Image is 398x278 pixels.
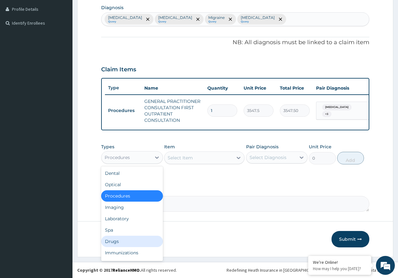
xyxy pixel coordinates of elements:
[101,224,163,236] div: Spa
[208,15,225,20] p: Migraine
[241,20,275,23] small: Query
[309,144,332,150] label: Unit Price
[332,231,369,247] button: Submit
[158,20,192,23] small: Query
[277,82,313,94] th: Total Price
[101,236,163,247] div: Drugs
[37,80,87,143] span: We're online!
[313,82,382,94] th: Pair Diagnosis
[33,35,106,44] div: Chat with us now
[337,152,364,164] button: Add
[105,82,141,94] th: Type
[278,16,283,22] span: remove selection option
[228,16,233,22] span: remove selection option
[101,190,163,202] div: Procedures
[322,104,352,110] span: [MEDICAL_DATA]
[101,144,114,150] label: Types
[227,267,393,273] div: Redefining Heath Insurance in [GEOGRAPHIC_DATA] using Telemedicine and Data Science!
[12,32,26,47] img: d_794563401_company_1708531726252_794563401
[141,95,204,127] td: GENERAL PRACTITIONER CONSULTATION FIRST OUTPATIENT CONSULTATION
[101,202,163,213] div: Imaging
[240,82,277,94] th: Unit Price
[77,267,141,273] strong: Copyright © 2017 .
[105,105,141,116] td: Procedures
[246,144,279,150] label: Pair Diagnosis
[105,154,130,161] div: Procedures
[72,262,398,278] footer: All rights reserved.
[164,144,175,150] label: Item
[208,20,225,23] small: Query
[145,16,151,22] span: remove selection option
[101,168,163,179] div: Dental
[313,259,366,265] div: We're Online!
[108,15,142,20] p: [MEDICAL_DATA]
[241,15,275,20] p: [MEDICAL_DATA]
[141,82,204,94] th: Name
[101,247,163,258] div: Immunizations
[101,179,163,190] div: Optical
[103,3,118,18] div: Minimize live chat window
[3,172,120,194] textarea: Type your message and hit 'Enter'
[101,66,136,73] h3: Claim Items
[250,154,286,161] div: Select Diagnosis
[204,82,240,94] th: Quantity
[195,16,201,22] span: remove selection option
[313,266,366,271] p: How may I help you today?
[108,20,142,23] small: Query
[101,258,163,270] div: Others
[112,267,140,273] a: RelianceHMO
[168,155,193,161] div: Select Item
[322,111,332,117] span: + 3
[101,213,163,224] div: Laboratory
[101,38,369,47] p: NB: All diagnosis must be linked to a claim item
[101,187,369,192] label: Comment
[101,4,124,11] label: Diagnosis
[158,15,192,20] p: [MEDICAL_DATA]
